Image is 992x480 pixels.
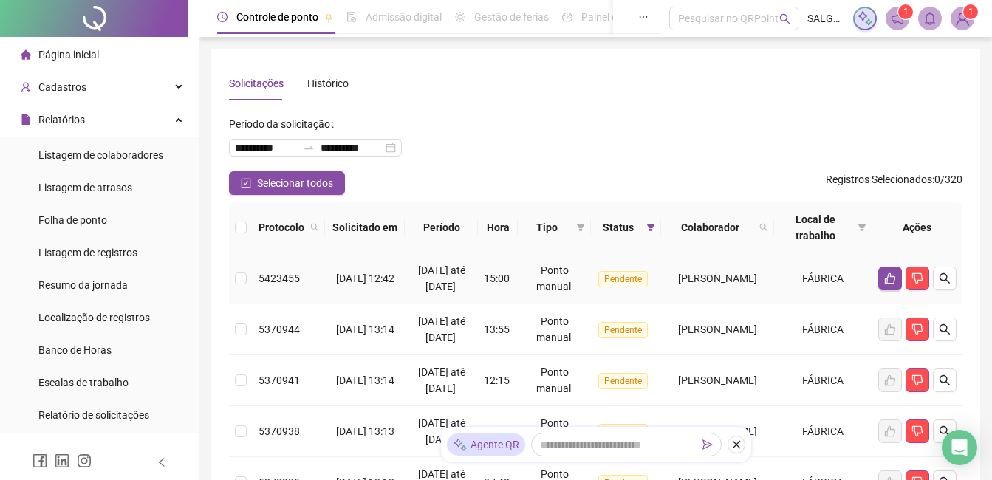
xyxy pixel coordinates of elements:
[259,219,304,236] span: Protocolo
[346,12,357,22] span: file-done
[447,433,525,456] div: Agente QR
[55,453,69,468] span: linkedin
[678,374,757,386] span: [PERSON_NAME]
[336,272,394,284] span: [DATE] 12:42
[702,439,713,450] span: send
[911,425,923,437] span: dislike
[484,272,510,284] span: 15:00
[33,453,47,468] span: facebook
[581,11,639,23] span: Painel do DP
[678,323,757,335] span: [PERSON_NAME]
[939,425,951,437] span: search
[38,409,149,421] span: Relatório de solicitações
[597,219,640,236] span: Status
[455,12,465,22] span: sun
[939,323,951,335] span: search
[307,216,322,239] span: search
[898,4,913,19] sup: 1
[38,377,129,388] span: Escalas de trabalho
[646,223,655,232] span: filter
[923,12,937,25] span: bell
[939,374,951,386] span: search
[241,178,251,188] span: check-square
[38,49,99,61] span: Página inicial
[38,247,137,258] span: Listagem de registros
[418,366,465,394] span: [DATE] até [DATE]
[968,7,974,17] span: 1
[536,264,571,292] span: Ponto manual
[963,4,978,19] sup: Atualize o seu contato no menu Meus Dados
[38,149,163,161] span: Listagem de colaboradores
[598,373,648,389] span: Pendente
[38,81,86,93] span: Cadastros
[324,13,333,22] span: pushpin
[774,304,872,355] td: FÁBRICA
[774,406,872,457] td: FÁBRICA
[779,13,790,24] span: search
[759,223,768,232] span: search
[598,322,648,338] span: Pendente
[21,114,31,125] span: file
[774,253,872,304] td: FÁBRICA
[536,315,571,343] span: Ponto manual
[336,374,394,386] span: [DATE] 13:14
[562,12,572,22] span: dashboard
[21,82,31,92] span: user-add
[951,7,974,30] img: 44841
[38,114,85,126] span: Relatórios
[939,272,951,284] span: search
[484,323,510,335] span: 13:55
[38,214,107,226] span: Folha de ponto
[38,312,150,323] span: Localização de registros
[453,437,468,453] img: sparkle-icon.fc2bf0ac1784a2077858766a79e2daf3.svg
[336,323,394,335] span: [DATE] 13:14
[731,439,742,450] span: close
[366,11,442,23] span: Admissão digital
[942,430,977,465] div: Open Intercom Messenger
[858,223,866,232] span: filter
[77,453,92,468] span: instagram
[891,12,904,25] span: notification
[418,315,465,343] span: [DATE] até [DATE]
[598,424,648,440] span: Pendente
[911,272,923,284] span: dislike
[259,374,300,386] span: 5370941
[678,272,757,284] span: [PERSON_NAME]
[536,366,571,394] span: Ponto manual
[229,75,284,92] div: Solicitações
[667,219,753,236] span: Colaborador
[21,49,31,60] span: home
[303,142,315,154] span: swap-right
[484,374,510,386] span: 12:15
[774,355,872,406] td: FÁBRICA
[807,10,844,27] span: SALGADITUS
[229,171,345,195] button: Selecionar todos
[576,223,585,232] span: filter
[307,75,349,92] div: Histórico
[826,174,932,185] span: Registros Selecionados
[259,323,300,335] span: 5370944
[478,202,518,253] th: Hora
[756,216,771,239] span: search
[643,216,658,239] span: filter
[826,171,962,195] span: : 0 / 320
[259,425,300,437] span: 5370938
[303,142,315,154] span: to
[38,182,132,193] span: Listagem de atrasos
[418,417,465,445] span: [DATE] até [DATE]
[157,457,167,467] span: left
[598,271,648,287] span: Pendente
[310,223,319,232] span: search
[524,219,570,236] span: Tipo
[678,425,757,437] span: [PERSON_NAME]
[474,11,549,23] span: Gestão de férias
[405,202,478,253] th: Período
[536,417,571,445] span: Ponto manual
[325,202,405,253] th: Solicitado em
[259,272,300,284] span: 5423455
[236,11,318,23] span: Controle de ponto
[911,323,923,335] span: dislike
[903,7,909,17] span: 1
[855,208,869,247] span: filter
[911,374,923,386] span: dislike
